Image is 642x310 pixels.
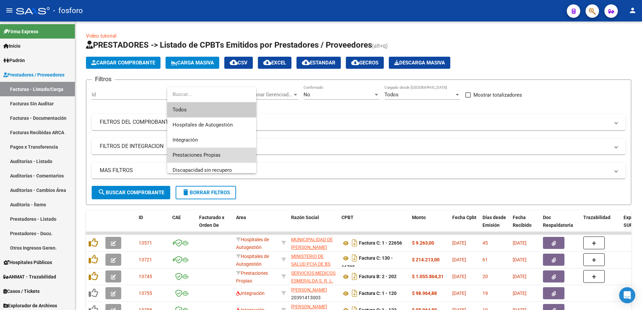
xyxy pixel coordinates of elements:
div: Open Intercom Messenger [619,287,635,303]
input: dropdown search [167,87,256,102]
span: Integración [173,137,198,143]
span: Prestaciones Propias [173,152,221,158]
span: Hospitales de Autogestión [173,122,233,128]
span: Todos [173,102,251,117]
span: Discapacidad sin recupero [173,167,232,173]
